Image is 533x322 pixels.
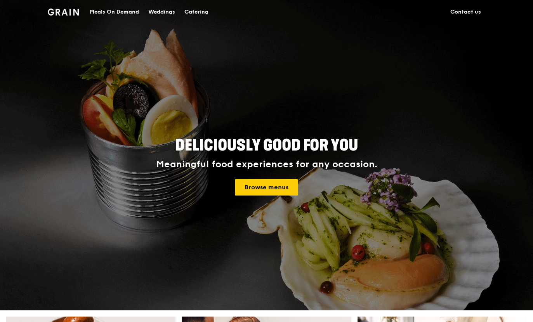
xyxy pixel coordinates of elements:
[48,9,79,16] img: Grain
[184,0,208,24] div: Catering
[235,179,298,196] a: Browse menus
[90,0,139,24] div: Meals On Demand
[148,0,175,24] div: Weddings
[446,0,486,24] a: Contact us
[127,159,406,170] div: Meaningful food experiences for any occasion.
[175,136,358,155] span: Deliciously good for you
[144,0,180,24] a: Weddings
[180,0,213,24] a: Catering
